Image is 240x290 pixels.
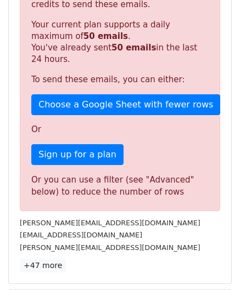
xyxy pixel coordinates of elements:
small: [PERSON_NAME][EMAIL_ADDRESS][DOMAIN_NAME] [20,219,200,227]
small: [EMAIL_ADDRESS][DOMAIN_NAME] [20,231,142,239]
a: +47 more [20,259,66,272]
a: Sign up for a plan [31,144,124,165]
a: Choose a Google Sheet with fewer rows [31,94,220,115]
p: Or [31,124,209,135]
iframe: Chat Widget [185,237,240,290]
p: To send these emails, you can either: [31,74,209,86]
p: Your current plan supports a daily maximum of . You've already sent in the last 24 hours. [31,19,209,65]
div: Or you can use a filter (see "Advanced" below) to reduce the number of rows [31,174,209,198]
strong: 50 emails [83,31,128,41]
strong: 50 emails [111,43,156,53]
small: [PERSON_NAME][EMAIL_ADDRESS][DOMAIN_NAME] [20,243,200,252]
